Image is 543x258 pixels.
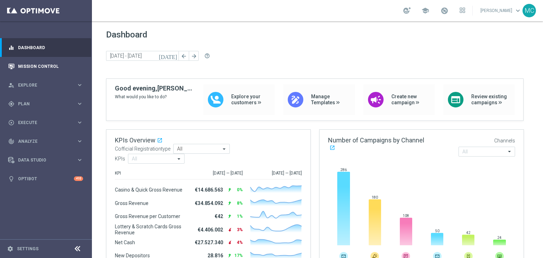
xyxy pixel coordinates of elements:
[8,120,83,125] button: play_circle_outline Execute keyboard_arrow_right
[76,119,83,126] i: keyboard_arrow_right
[8,169,83,188] div: Optibot
[8,38,83,57] div: Dashboard
[8,64,83,69] button: Mission Control
[8,82,83,88] button: person_search Explore keyboard_arrow_right
[8,45,14,51] i: equalizer
[18,139,76,143] span: Analyze
[8,138,76,145] div: Analyze
[18,83,76,87] span: Explore
[74,176,83,181] div: +10
[17,247,39,251] a: Settings
[8,45,83,51] button: equalizer Dashboard
[8,138,14,145] i: track_changes
[8,57,83,76] div: Mission Control
[480,5,522,16] a: [PERSON_NAME]keyboard_arrow_down
[76,138,83,145] i: keyboard_arrow_right
[8,176,14,182] i: lightbulb
[8,176,83,182] button: lightbulb Optibot +10
[514,7,522,14] span: keyboard_arrow_down
[8,119,14,126] i: play_circle_outline
[8,157,76,163] div: Data Studio
[18,57,83,76] a: Mission Control
[8,82,76,88] div: Explore
[522,4,536,17] div: MC
[18,121,76,125] span: Execute
[421,7,429,14] span: school
[76,82,83,88] i: keyboard_arrow_right
[18,38,83,57] a: Dashboard
[18,169,74,188] a: Optibot
[8,157,83,163] button: Data Studio keyboard_arrow_right
[8,101,83,107] button: gps_fixed Plan keyboard_arrow_right
[8,101,76,107] div: Plan
[7,246,13,252] i: settings
[8,119,76,126] div: Execute
[8,82,14,88] i: person_search
[18,102,76,106] span: Plan
[8,101,14,107] i: gps_fixed
[18,158,76,162] span: Data Studio
[76,100,83,107] i: keyboard_arrow_right
[8,139,83,144] button: track_changes Analyze keyboard_arrow_right
[76,157,83,163] i: keyboard_arrow_right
